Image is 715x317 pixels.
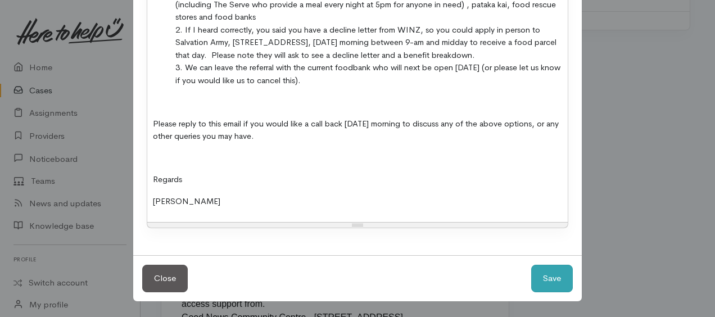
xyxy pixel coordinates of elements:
span: Please reply to this email if you would like a call back [DATE] morning to discuss any of the abo... [153,119,559,142]
button: Save [531,265,573,292]
div: Resize [147,223,568,228]
span: We can leave the referral with the current foodbank who will next be open [DATE] (or please let u... [175,62,560,85]
span: If I heard correctly, you said you have a decline letter from WINZ, so you could apply in person ... [175,25,556,60]
button: Close [142,265,188,292]
span: [PERSON_NAME] [153,196,220,206]
span: Regards [153,174,182,184]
